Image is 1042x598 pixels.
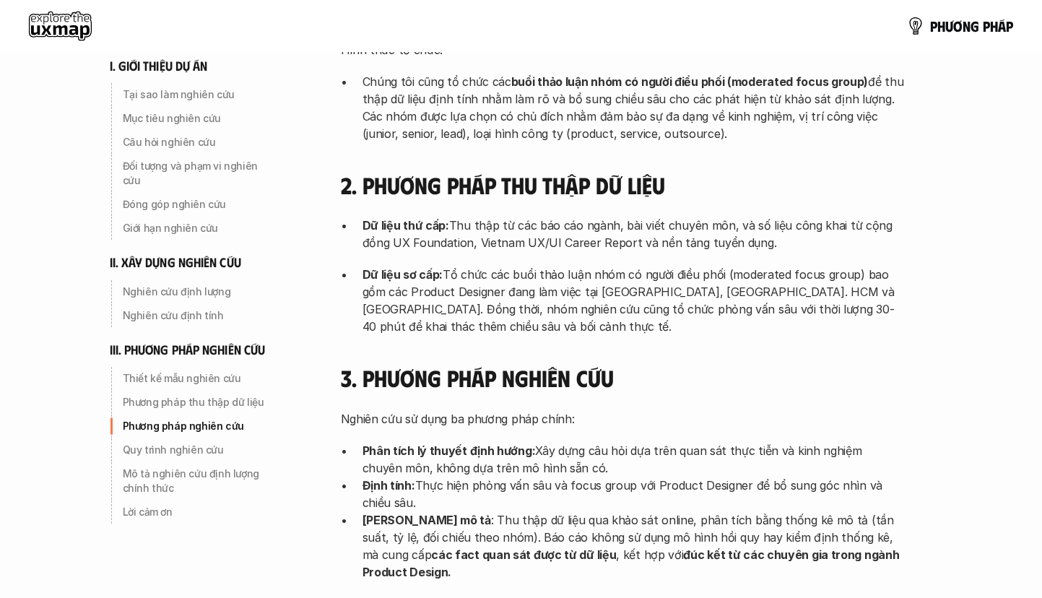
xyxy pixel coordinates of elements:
[362,267,443,282] strong: Dữ liệu sơ cấp:
[110,254,241,271] h6: ii. xây dựng nghiên cứu
[945,18,953,34] span: ư
[998,18,1006,34] span: á
[123,505,277,519] p: Lời cảm ơn
[110,217,283,240] a: Giới hạn nghiên cứu
[1006,18,1013,34] span: p
[990,18,998,34] span: h
[123,443,277,457] p: Quy trình nghiên cứu
[123,285,277,299] p: Nghiên cứu định lượng
[110,280,283,303] a: Nghiên cứu định lượng
[110,58,208,74] h6: i. giới thiệu dự án
[362,442,904,477] p: Xây dựng câu hỏi dựa trên quan sát thực tiễn và kinh nghiệm chuyên môn, không dựa trên mô hình sẵ...
[110,107,283,130] a: Mục tiêu nghiên cứu
[110,193,283,216] a: Đóng góp nghiên cứu
[930,18,937,34] span: p
[110,391,283,414] a: Phương pháp thu thập dữ liệu
[110,304,283,327] a: Nghiên cứu định tính
[937,18,945,34] span: h
[362,266,904,335] p: Tổ chức các buổi thảo luận nhóm có người điều phối (moderated focus group) bao gồm các Product De...
[341,171,904,199] h4: 2. Phương pháp thu thập dữ liệu
[110,438,283,461] a: Quy trình nghiên cứu
[123,87,277,102] p: Tại sao làm nghiên cứu
[123,135,277,149] p: Câu hỏi nghiên cứu
[362,218,449,233] strong: Dữ liệu thứ cấp:
[963,18,971,34] span: n
[110,83,283,106] a: Tại sao làm nghiên cứu
[110,155,283,192] a: Đối tượng và phạm vi nghiên cứu
[362,73,904,142] p: Chúng tôi cũng tổ chức các để thu thập dữ liệu định tính nhằm làm rõ và bổ sung chiều sâu cho các...
[123,159,277,188] p: Đối tượng và phạm vi nghiên cứu
[362,513,491,527] strong: [PERSON_NAME] mô tả
[110,500,283,524] a: Lời cảm ơn
[362,547,903,579] strong: đúc kết từ các chuyên gia trong ngành Product Design.
[362,217,904,251] p: Thu thập từ các báo cáo ngành, bài viết chuyên môn, và số liệu công khai từ cộng đồng UX Foundati...
[110,462,283,500] a: Mô tả nghiên cứu định lượng chính thức
[123,111,277,126] p: Mục tiêu nghiên cứu
[123,308,277,323] p: Nghiên cứu định tính
[971,18,979,34] span: g
[123,371,277,386] p: Thiết kế mẫu nghiên cứu
[362,478,415,493] strong: Định tính:
[110,415,283,438] a: Phương pháp nghiên cứu
[341,410,904,428] p: Nghiên cứu sử dụng ba phương pháp chính:
[110,342,266,358] h6: iii. phương pháp nghiên cứu
[362,443,536,458] strong: Phân tích lý thuyết định hướng:
[123,419,277,433] p: Phương pháp nghiên cứu
[123,467,277,495] p: Mô tả nghiên cứu định lượng chính thức
[907,12,1013,40] a: phươngpháp
[983,18,990,34] span: p
[123,395,277,409] p: Phương pháp thu thập dữ liệu
[362,511,904,581] p: : Thu thập dữ liệu qua khảo sát online, phân tích bằng thống kê mô tả (tần suất, tỷ lệ, đối chiếu...
[362,477,904,511] p: Thực hiện phỏng vấn sâu và focus group với Product Designer để bổ sung góc nhìn và chiều sâu.
[431,547,616,562] strong: các fact quan sát được từ dữ liệu
[110,367,283,390] a: Thiết kế mẫu nghiên cứu
[953,18,963,34] span: ơ
[123,221,277,235] p: Giới hạn nghiên cứu
[123,197,277,212] p: Đóng góp nghiên cứu
[341,364,904,391] h4: 3. Phương pháp nghiên cứu
[110,131,283,154] a: Câu hỏi nghiên cứu
[511,74,868,89] strong: buổi thảo luận nhóm có người điều phối (moderated focus group)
